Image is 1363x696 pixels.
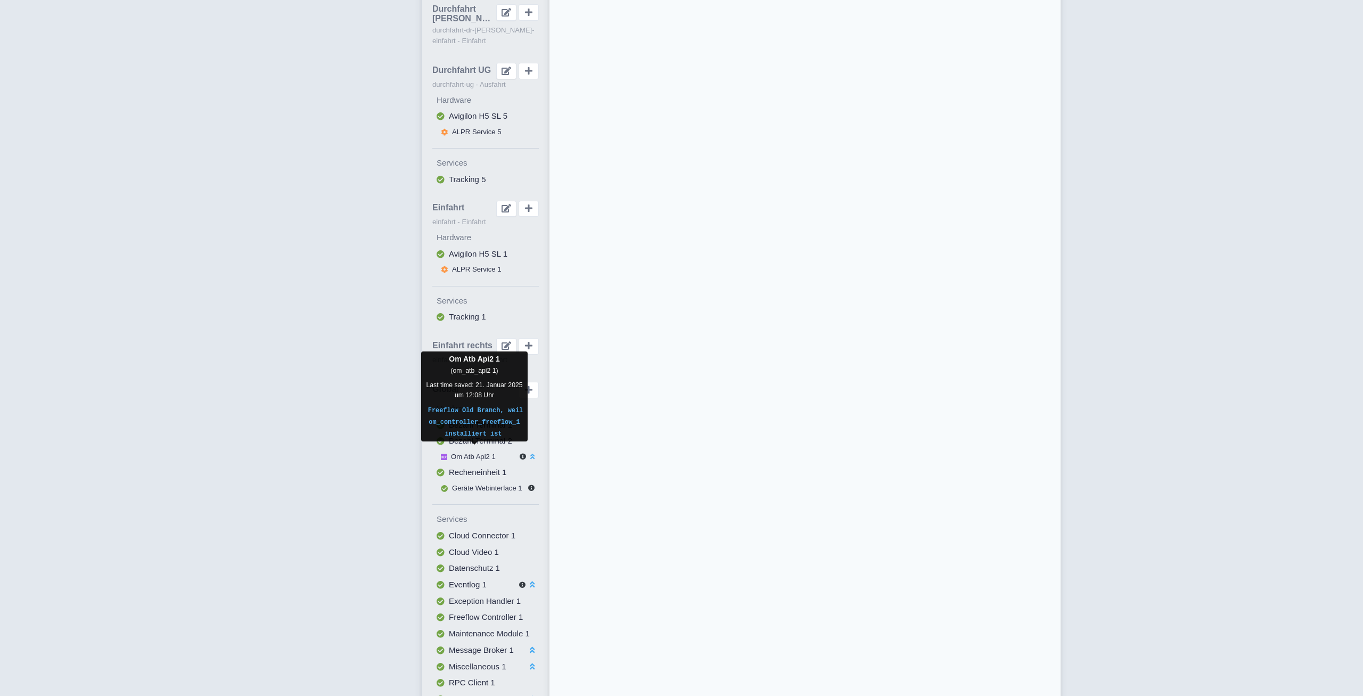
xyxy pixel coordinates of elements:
[432,626,539,642] button: Maintenance Module 1
[437,513,539,526] label: Services
[449,312,486,321] span: Tracking 1
[449,612,523,621] span: Freeflow Controller 1
[432,4,496,23] span: Durchfahrt [PERSON_NAME] - Einfahrt
[449,645,514,654] span: Message Broker 1
[432,262,539,277] button: ALPR Service 1
[449,580,487,589] span: Eventlog 1
[450,367,498,374] small: (om_atb_api2 1)
[432,593,539,610] button: Exception Handler 1
[432,171,539,188] button: Tracking 5
[432,675,539,691] button: RPC Client 1
[449,111,507,120] span: Avigilon H5 SL 5
[449,662,506,671] span: Miscellaneous 1
[449,468,506,477] span: Recheneinheit 1
[432,246,539,263] button: Avigilon H5 SL 1
[449,629,530,638] span: Maintenance Module 1
[452,128,502,136] span: ALPR Service 5
[432,65,491,75] span: Durchfahrt UG
[432,217,539,227] small: einfahrt - Einfahrt
[452,265,502,273] span: ALPR Service 1
[437,94,539,107] label: Hardware
[432,642,539,659] button: Message Broker 1
[432,309,539,325] button: Tracking 1
[437,157,539,169] label: Services
[432,560,539,577] button: Datenschutz 1
[449,175,486,184] span: Tracking 5
[432,449,539,464] button: Om Atb Api2 1
[432,341,492,350] span: Einfahrt rechts
[432,528,539,544] button: Cloud Connector 1
[432,464,539,481] button: Recheneinheit 1
[432,609,539,626] button: Freeflow Controller 1
[449,547,499,556] span: Cloud Video 1
[451,453,496,461] span: Om Atb Api2 1
[449,678,495,687] span: RPC Client 1
[432,25,539,46] small: durchfahrt-dr-[PERSON_NAME]-einfahrt - Einfahrt
[449,531,515,540] span: Cloud Connector 1
[449,596,521,605] span: Exception Handler 1
[432,125,539,140] button: ALPR Service 5
[452,484,522,492] span: Geräte Webinterface 1
[449,563,500,572] span: Datenschutz 1
[449,249,507,258] span: Avigilon H5 SL 1
[432,659,539,675] button: Miscellaneous 1
[432,108,539,125] button: Avigilon H5 SL 5
[432,203,464,212] span: Einfahrt
[432,79,539,90] small: durchfahrt-ug - Ausfahrt
[437,295,539,307] label: Services
[432,481,539,496] button: Geräte Webinterface 1
[449,355,499,363] strong: Om Atb Api2 1
[432,544,539,561] button: Cloud Video 1
[426,405,523,440] code: Freeflow Old Branch, weil om_controller_freeflow_1 installiert ist
[437,232,539,244] label: Hardware
[425,380,523,400] div: Last time saved: 21. Januar 2025 um 12:08 Uhr
[432,577,539,593] button: Eventlog 1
